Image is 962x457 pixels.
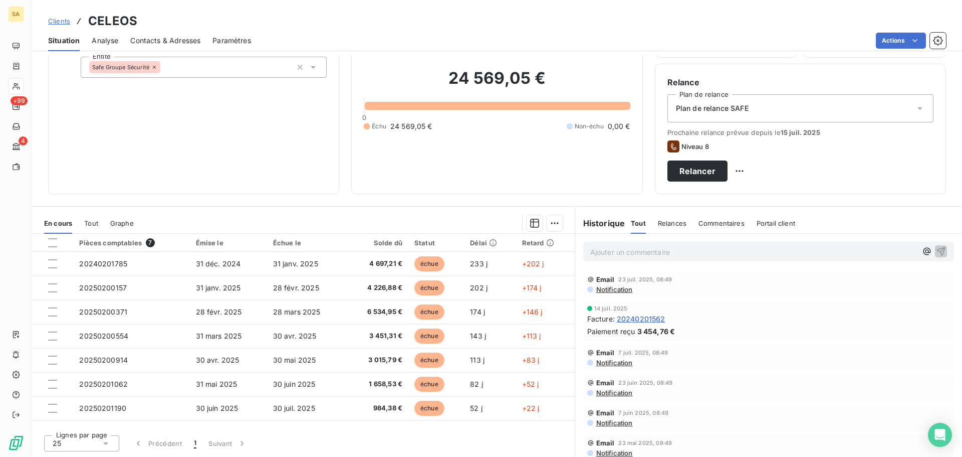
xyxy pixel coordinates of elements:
span: Email [596,275,615,283]
div: Statut [414,239,458,247]
span: 52 j [470,404,483,412]
span: Email [596,439,615,447]
span: 202 j [470,283,488,292]
span: +99 [11,96,28,105]
span: Niveau 8 [681,142,709,150]
span: 28 févr. 2025 [273,283,319,292]
span: 984,38 € [352,403,402,413]
div: Délai [470,239,510,247]
span: échue [414,329,444,344]
span: Notification [595,285,633,293]
span: 7 juil. 2025, 08:49 [618,350,668,356]
span: 1 [194,438,196,448]
span: +113 j [522,332,541,340]
span: échue [414,256,444,271]
button: Actions [876,33,926,49]
span: En cours [44,219,72,227]
a: +99 [8,98,24,114]
span: Graphe [110,219,134,227]
span: 3 015,79 € [352,355,402,365]
span: 15 juil. 2025 [781,128,820,136]
a: 4 [8,138,24,155]
span: 4 226,88 € [352,283,402,293]
span: 30 juin 2025 [196,404,238,412]
span: 113 j [470,356,485,364]
span: Notification [595,449,633,457]
span: 28 mars 2025 [273,308,321,316]
button: 1 [188,433,202,454]
a: Clients [48,16,70,26]
span: 30 avr. 2025 [273,332,317,340]
span: Commentaires [698,219,745,227]
span: 3 454,76 € [637,326,675,337]
span: 23 mai 2025, 08:49 [618,440,672,446]
span: Tout [631,219,646,227]
span: Paiement reçu [587,326,635,337]
span: Email [596,379,615,387]
div: Solde dû [352,239,402,247]
div: Échue le [273,239,340,247]
span: échue [414,304,444,320]
div: SA [8,6,24,22]
h3: CELEOS [88,12,137,30]
span: 1 658,53 € [352,379,402,389]
span: 82 j [470,380,483,388]
span: 23 juin 2025, 08:49 [618,380,672,386]
button: Précédent [127,433,188,454]
span: Échu [372,122,386,131]
span: Relances [658,219,686,227]
span: 14 juil. 2025 [594,306,628,312]
span: 233 j [470,259,488,268]
span: 20240201562 [617,314,665,324]
span: Prochaine relance prévue depuis le [667,128,933,136]
span: 31 mai 2025 [196,380,237,388]
span: 31 janv. 2025 [273,259,318,268]
span: échue [414,401,444,416]
span: 3 451,31 € [352,331,402,341]
span: +22 j [522,404,540,412]
span: 31 déc. 2024 [196,259,241,268]
span: 30 avr. 2025 [196,356,239,364]
span: Paramètres [212,36,251,46]
span: 20250200371 [79,308,127,316]
span: 25 [53,438,61,448]
span: 30 juil. 2025 [273,404,315,412]
span: 30 juin 2025 [273,380,316,388]
span: 143 j [470,332,486,340]
span: 4 697,21 € [352,259,402,269]
span: Situation [48,36,80,46]
span: Portail client [757,219,795,227]
span: 6 534,95 € [352,307,402,317]
span: Notification [595,389,633,397]
span: 20250200554 [79,332,128,340]
span: 31 mars 2025 [196,332,242,340]
span: Notification [595,359,633,367]
span: Email [596,349,615,357]
span: 174 j [470,308,485,316]
span: 28 févr. 2025 [196,308,242,316]
span: 20250200914 [79,356,128,364]
span: Notification [595,419,633,427]
span: 20250201062 [79,380,128,388]
span: Tout [84,219,98,227]
span: 0 [362,113,366,121]
h6: Historique [575,217,625,229]
input: Ajouter une valeur [160,63,168,72]
div: Pièces comptables [79,238,183,247]
div: Émise le [196,239,261,247]
span: 23 juil. 2025, 08:49 [618,276,672,282]
span: Email [596,409,615,417]
img: Logo LeanPay [8,435,24,451]
span: Safe Groupe Sécurité [92,64,149,70]
span: 31 janv. 2025 [196,283,241,292]
span: +83 j [522,356,540,364]
span: Non-échu [575,122,604,131]
div: Retard [522,239,569,247]
span: +174 j [522,283,542,292]
h6: Relance [667,76,933,88]
span: échue [414,353,444,368]
span: +202 j [522,259,544,268]
span: 30 mai 2025 [273,356,316,364]
span: Analyse [92,36,118,46]
span: 20250200157 [79,283,127,292]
